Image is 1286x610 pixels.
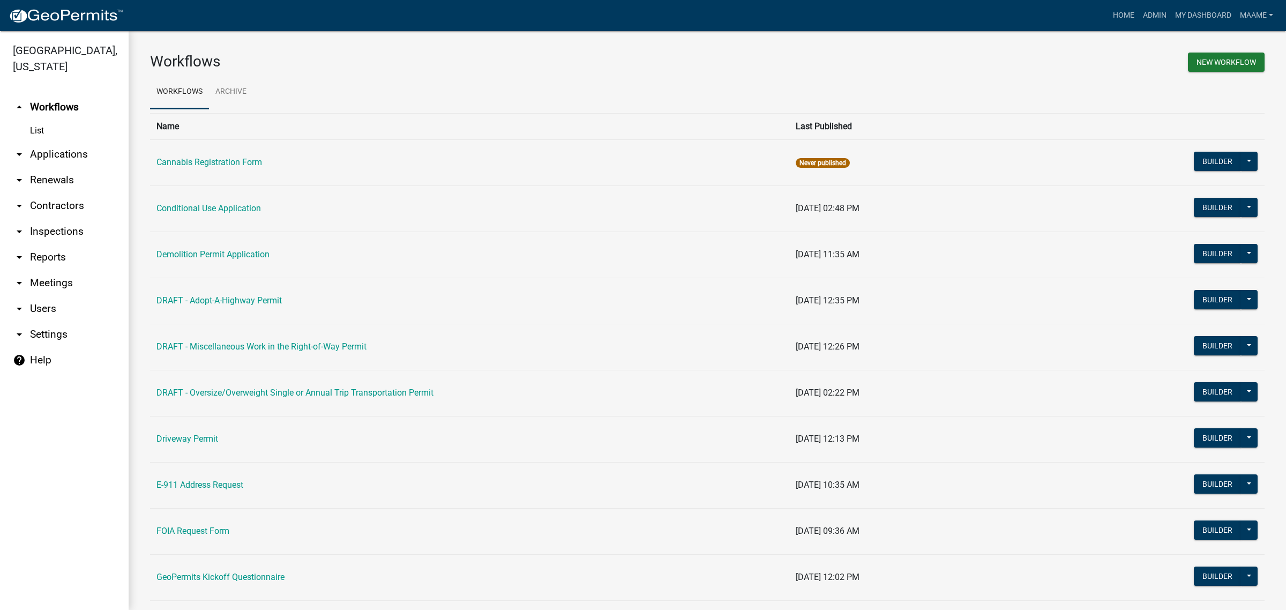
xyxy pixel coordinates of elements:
span: [DATE] 12:26 PM [796,341,859,352]
span: [DATE] 12:13 PM [796,434,859,444]
i: arrow_drop_down [13,251,26,264]
a: GeoPermits Kickoff Questionnaire [156,572,285,582]
span: [DATE] 09:36 AM [796,526,859,536]
button: Builder [1194,198,1241,217]
span: [DATE] 02:48 PM [796,203,859,213]
span: Never published [796,158,850,168]
th: Last Published [789,113,1093,139]
button: Builder [1194,474,1241,494]
h3: Workflows [150,53,699,71]
span: [DATE] 11:35 AM [796,249,859,259]
a: FOIA Request Form [156,526,229,536]
a: Admin [1139,5,1171,26]
button: Builder [1194,520,1241,540]
a: Home [1109,5,1139,26]
button: Builder [1194,152,1241,171]
a: Archive [209,75,253,109]
i: arrow_drop_down [13,199,26,212]
th: Name [150,113,789,139]
span: [DATE] 10:35 AM [796,480,859,490]
i: arrow_drop_down [13,174,26,187]
a: Conditional Use Application [156,203,261,213]
i: arrow_drop_down [13,148,26,161]
a: DRAFT - Adopt-A-Highway Permit [156,295,282,306]
button: Builder [1194,244,1241,263]
button: Builder [1194,428,1241,448]
a: Driveway Permit [156,434,218,444]
i: arrow_drop_down [13,302,26,315]
i: arrow_drop_down [13,277,26,289]
button: Builder [1194,290,1241,309]
span: [DATE] 12:02 PM [796,572,859,582]
span: [DATE] 12:35 PM [796,295,859,306]
a: Workflows [150,75,209,109]
button: Builder [1194,336,1241,355]
i: arrow_drop_down [13,225,26,238]
a: DRAFT - Oversize/Overweight Single or Annual Trip Transportation Permit [156,388,433,398]
a: DRAFT - Miscellaneous Work in the Right-of-Way Permit [156,341,367,352]
span: [DATE] 02:22 PM [796,388,859,398]
a: My Dashboard [1171,5,1236,26]
button: New Workflow [1188,53,1265,72]
a: Demolition Permit Application [156,249,270,259]
a: E-911 Address Request [156,480,243,490]
i: arrow_drop_up [13,101,26,114]
button: Builder [1194,382,1241,401]
i: help [13,354,26,367]
i: arrow_drop_down [13,328,26,341]
a: Maame [1236,5,1277,26]
a: Cannabis Registration Form [156,157,262,167]
button: Builder [1194,567,1241,586]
